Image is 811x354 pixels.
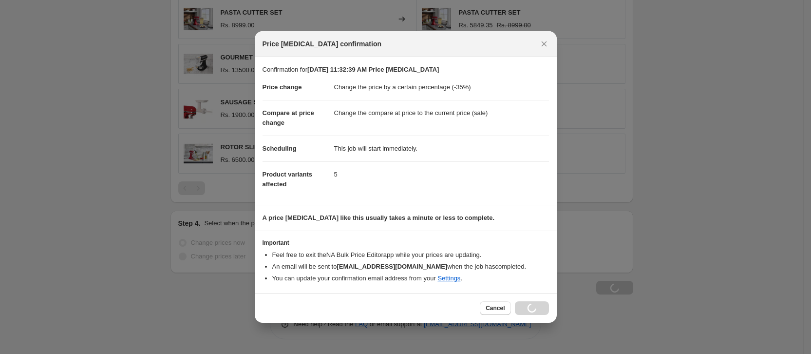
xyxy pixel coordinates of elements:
span: Price change [263,83,302,91]
b: A price [MEDICAL_DATA] like this usually takes a minute or less to complete. [263,214,495,221]
dd: Change the price by a certain percentage (-35%) [334,75,549,100]
li: Feel free to exit the NA Bulk Price Editor app while your prices are updating. [272,250,549,260]
span: Price [MEDICAL_DATA] confirmation [263,39,382,49]
b: [DATE] 11:32:39 AM Price [MEDICAL_DATA] [307,66,439,73]
button: Cancel [480,301,510,315]
dd: This job will start immediately. [334,136,549,161]
dd: 5 [334,161,549,187]
button: Close [537,37,551,51]
span: Product variants affected [263,171,313,188]
span: Cancel [486,304,505,312]
p: Confirmation for [263,65,549,75]
span: Scheduling [263,145,297,152]
a: Settings [437,275,460,282]
b: [EMAIL_ADDRESS][DOMAIN_NAME] [337,263,447,270]
dd: Change the compare at price to the current price (sale) [334,100,549,126]
span: Compare at price change [263,109,314,126]
li: You can update your confirmation email address from your . [272,274,549,283]
h3: Important [263,239,549,247]
li: An email will be sent to when the job has completed . [272,262,549,272]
